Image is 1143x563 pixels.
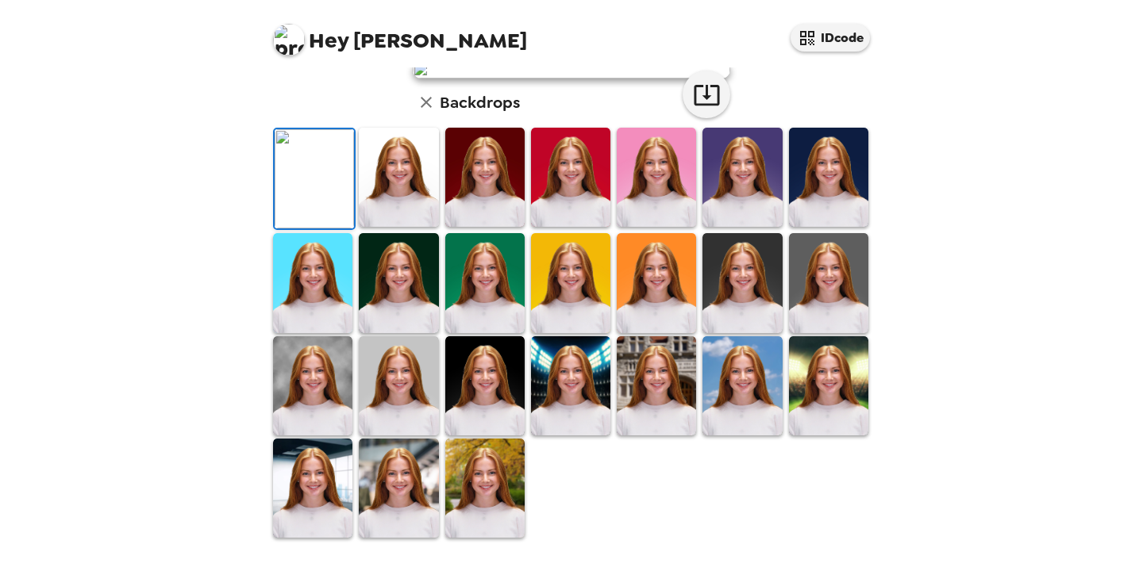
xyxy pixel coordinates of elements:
span: [PERSON_NAME] [273,16,527,52]
img: user [413,61,730,79]
img: Original [275,129,354,228]
h6: Backdrops [440,90,520,115]
button: IDcode [791,24,870,52]
img: profile pic [273,24,305,56]
span: Hey [309,26,348,55]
